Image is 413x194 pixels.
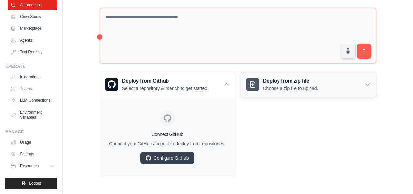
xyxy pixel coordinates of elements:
a: Settings [8,149,57,159]
div: Manage [5,129,57,134]
button: Resources [8,161,57,171]
iframe: Chat Widget [380,163,413,194]
p: Select a repository & branch to get started. [122,85,209,92]
span: Logout [29,181,41,186]
span: Resources [20,163,39,168]
h3: Deploy from zip file [263,77,318,85]
a: Agents [8,35,57,45]
a: Environment Variables [8,107,57,123]
a: Integrations [8,72,57,82]
h4: Connect GitHub [105,131,230,138]
a: Tool Registry [8,47,57,57]
a: Traces [8,83,57,94]
h3: Deploy from Github [122,77,209,85]
a: Crew Studio [8,11,57,22]
a: Marketplace [8,23,57,34]
div: Operate [5,64,57,69]
p: Connect your GitHub account to deploy from repositories. [105,140,230,147]
a: Usage [8,137,57,148]
p: Choose a zip file to upload. [263,85,318,92]
div: Widget de chat [380,163,413,194]
a: Configure GitHub [140,152,194,164]
button: Logout [5,178,57,189]
a: LLM Connections [8,95,57,106]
